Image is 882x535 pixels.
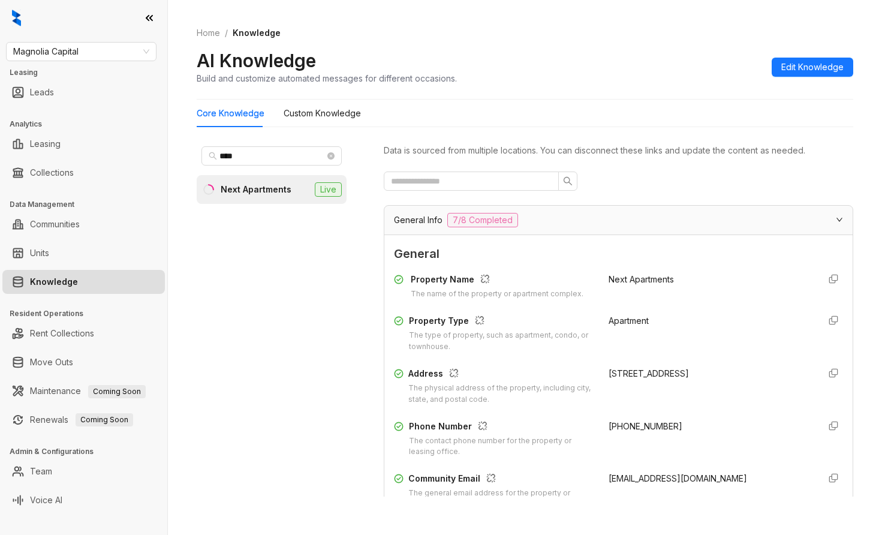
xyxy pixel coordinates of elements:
[2,212,165,236] li: Communities
[384,144,853,157] div: Data is sourced from multiple locations. You can disconnect these links and update the content as...
[447,213,518,227] span: 7/8 Completed
[609,274,674,284] span: Next Apartments
[30,321,94,345] a: Rent Collections
[2,132,165,156] li: Leasing
[408,367,594,383] div: Address
[409,435,594,458] div: The contact phone number for the property or leasing office.
[10,199,167,210] h3: Data Management
[315,182,342,197] span: Live
[30,270,78,294] a: Knowledge
[2,161,165,185] li: Collections
[411,288,583,300] div: The name of the property or apartment complex.
[30,80,54,104] a: Leads
[2,350,165,374] li: Move Outs
[408,488,594,510] div: The general email address for the property or community inquiries.
[394,245,843,263] span: General
[781,61,844,74] span: Edit Knowledge
[2,408,165,432] li: Renewals
[2,488,165,512] li: Voice AI
[194,26,222,40] a: Home
[772,58,853,77] button: Edit Knowledge
[221,183,291,196] div: Next Apartments
[13,43,149,61] span: Magnolia Capital
[30,212,80,236] a: Communities
[2,321,165,345] li: Rent Collections
[10,119,167,130] h3: Analytics
[76,413,133,426] span: Coming Soon
[2,241,165,265] li: Units
[10,67,167,78] h3: Leasing
[394,214,442,227] span: General Info
[609,367,809,380] div: [STREET_ADDRESS]
[409,420,594,435] div: Phone Number
[2,379,165,403] li: Maintenance
[563,176,573,186] span: search
[2,270,165,294] li: Knowledge
[88,385,146,398] span: Coming Soon
[10,446,167,457] h3: Admin & Configurations
[836,216,843,223] span: expanded
[411,273,583,288] div: Property Name
[30,459,52,483] a: Team
[409,330,595,353] div: The type of property, such as apartment, condo, or townhouse.
[2,459,165,483] li: Team
[384,206,853,235] div: General Info7/8 Completed
[209,152,217,160] span: search
[197,72,457,85] div: Build and customize automated messages for different occasions.
[30,488,62,512] a: Voice AI
[30,161,74,185] a: Collections
[30,350,73,374] a: Move Outs
[327,152,335,160] span: close-circle
[609,421,682,431] span: [PHONE_NUMBER]
[408,383,594,405] div: The physical address of the property, including city, state, and postal code.
[225,26,228,40] li: /
[2,80,165,104] li: Leads
[609,315,649,326] span: Apartment
[284,107,361,120] div: Custom Knowledge
[408,472,594,488] div: Community Email
[30,132,61,156] a: Leasing
[12,10,21,26] img: logo
[197,49,316,72] h2: AI Knowledge
[30,408,133,432] a: RenewalsComing Soon
[609,473,747,483] span: [EMAIL_ADDRESS][DOMAIN_NAME]
[409,314,595,330] div: Property Type
[233,28,281,38] span: Knowledge
[10,308,167,319] h3: Resident Operations
[197,107,264,120] div: Core Knowledge
[30,241,49,265] a: Units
